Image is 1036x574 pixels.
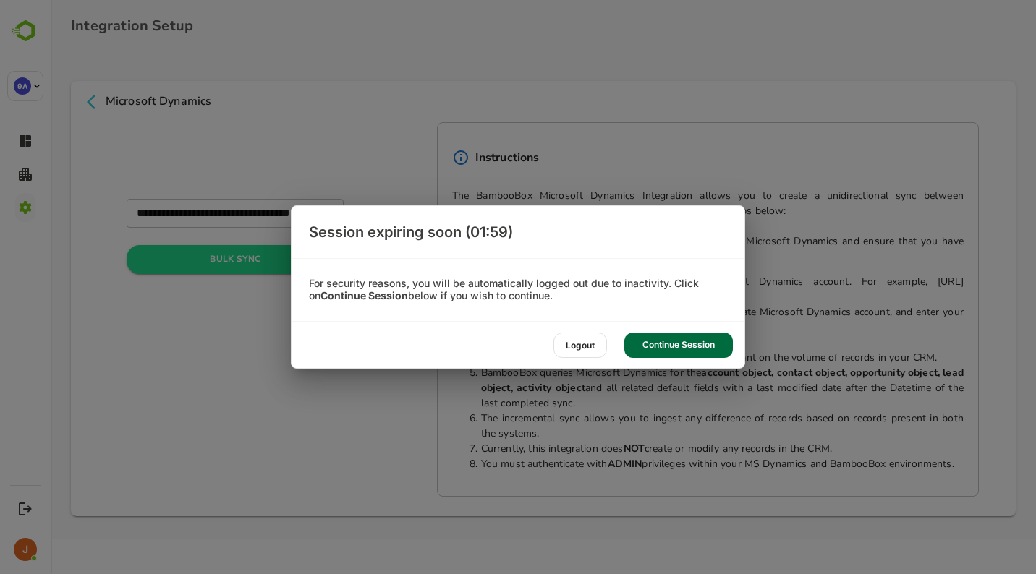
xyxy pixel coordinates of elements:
[402,234,451,248] strong: Important:
[430,304,913,335] li: In the Microsoft window that opens, select the appropriate Microsoft Dynamics account, and enter ...
[430,335,913,350] li: Click Accept after reviewing the terms and conditions.
[624,333,733,358] div: Continue Session
[20,17,965,35] p: Integration Setup
[553,333,607,358] div: Logout
[55,93,161,111] h6: Microsoft Dynamics
[76,245,293,274] button: Bulk Sync
[430,456,913,471] li: You must authenticate with privileges within your MS Dynamics and BambooBox environments.
[430,411,913,441] li: The incremental sync allows you to ingest any difference of records based on records present in b...
[425,149,489,166] p: Instructions
[430,441,913,456] li: Currently, this integration does create or modify any records in the CRM.
[557,457,592,471] strong: ADMIN
[320,289,408,301] b: Continue Session
[430,274,913,304] li: Enter the host/instance URL from your Microsoft Dynamics account. For example, [URL][DOMAIN_NAME].
[402,188,913,471] p: The BambooBox Microsoft Dynamics Integration allows you to create a unidirectional sync between B...
[573,442,594,455] strong: NOT
[430,365,913,411] li: BambooBox queries Microsoft Dynamics for the and all related default fields with a last modified ...
[430,366,913,395] strong: account object, contact object, opportunity object, lead object, activity object
[430,350,913,365] li: Once you integrate, the duration of initial sync is dependant on the volume of records in your CRM.
[292,278,744,302] div: For security reasons, you will be automatically logged out due to inactivity. Click on below if y...
[292,206,744,258] div: Session expiring soon (01:59)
